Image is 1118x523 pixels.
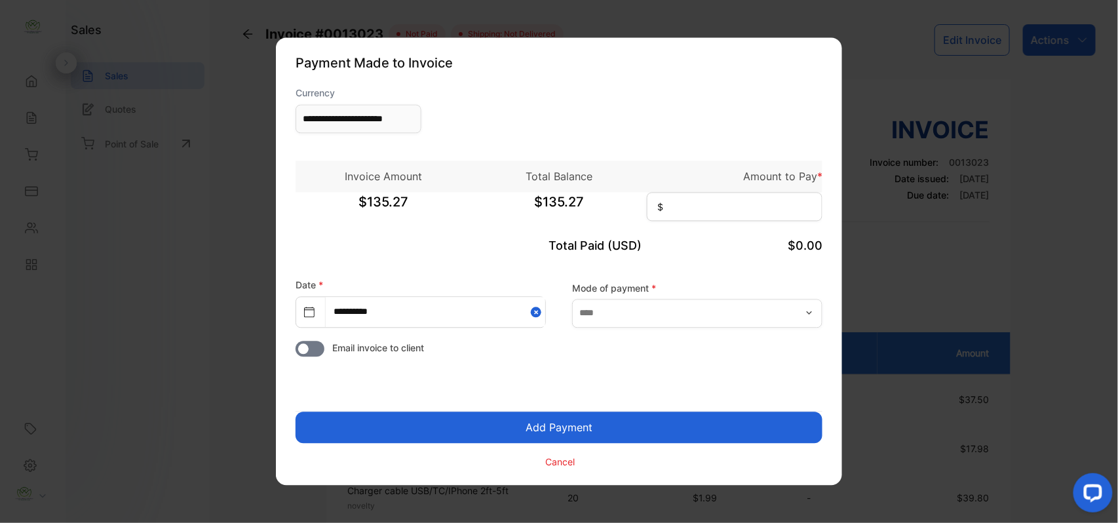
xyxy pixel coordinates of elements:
span: Email invoice to client [332,341,424,355]
p: Total Paid (USD) [471,237,647,255]
button: Close [531,298,545,327]
p: Cancel [546,455,575,469]
label: Currency [296,87,421,100]
span: $135.27 [471,193,647,225]
p: Payment Made to Invoice [296,54,822,73]
button: Add Payment [296,412,822,444]
label: Date [296,280,323,291]
span: $0.00 [788,239,822,253]
p: Amount to Pay [647,169,822,185]
span: $ [657,201,663,214]
label: Mode of payment [572,281,822,295]
span: $135.27 [296,193,471,225]
iframe: LiveChat chat widget [1063,468,1118,523]
p: Invoice Amount [296,169,471,185]
p: Total Balance [471,169,647,185]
